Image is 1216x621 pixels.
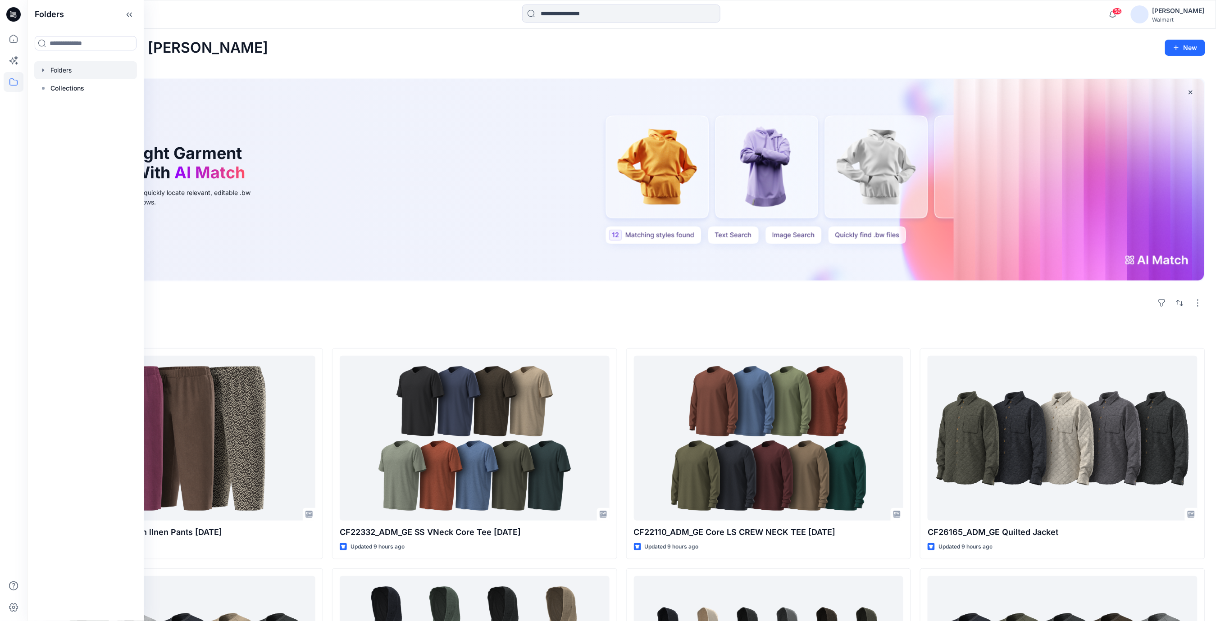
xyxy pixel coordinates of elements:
a: CF22332_ADM_GE SS VNeck Core Tee 09OCT25 [340,356,610,521]
img: avatar [1131,5,1149,23]
div: Use text or image search to quickly locate relevant, editable .bw files for faster design workflows. [60,188,263,207]
p: CF22332_ADM_GE SS VNeck Core Tee [DATE] [340,526,610,539]
p: Collections [50,83,84,94]
p: Updated 9 hours ago [938,542,993,552]
h4: Styles [38,328,1205,339]
a: CF25745_ADM_TS Pull on lInen Pants 13OCT25 [46,356,315,521]
a: CF22110_ADM_GE Core LS CREW NECK TEE 04OCT25 [634,356,904,521]
p: Updated 9 hours ago [645,542,699,552]
div: [PERSON_NAME] [1152,5,1205,16]
div: Walmart [1152,16,1205,23]
span: AI Match [174,163,245,182]
a: CF26165_ADM_GE Quilted Jacket [928,356,1198,521]
button: New [1165,40,1205,56]
h2: Welcome back, [PERSON_NAME] [38,40,268,56]
p: Updated 9 hours ago [351,542,405,552]
p: CF22110_ADM_GE Core LS CREW NECK TEE [DATE] [634,526,904,539]
h1: Find the Right Garment Instantly With [60,144,250,182]
span: 56 [1112,8,1122,15]
p: CF26165_ADM_GE Quilted Jacket [928,526,1198,539]
p: CF25745_ADM_TS Pull on lInen Pants [DATE] [46,526,315,539]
